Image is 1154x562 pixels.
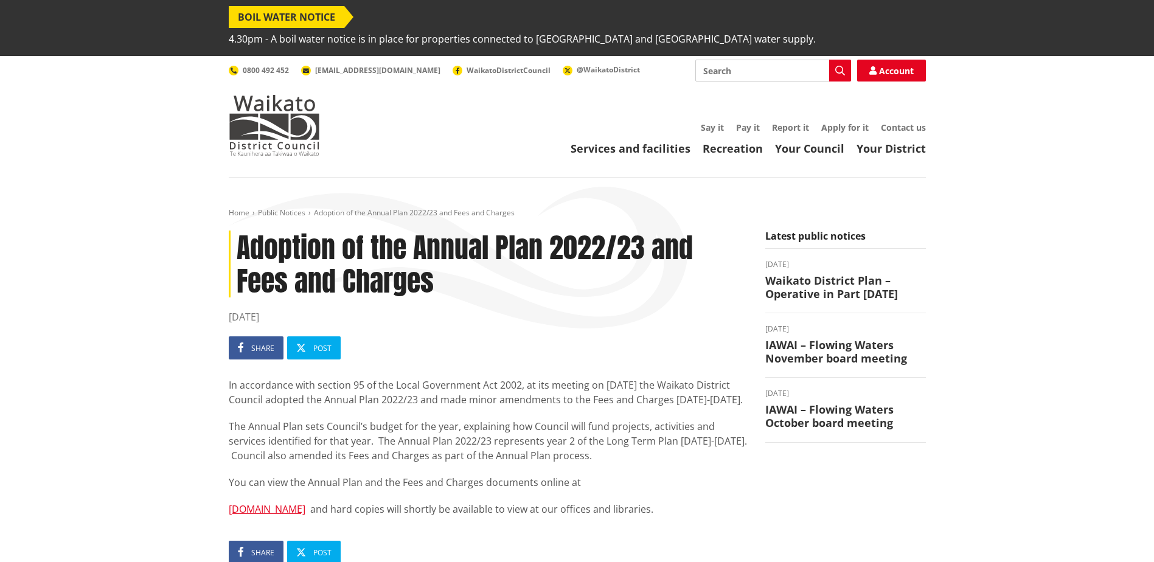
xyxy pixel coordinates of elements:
[313,343,332,353] span: Post
[229,378,747,407] p: In accordance with section 95 of the Local Government Act 2002, at its meeting on [DATE] the Waik...
[881,122,926,133] a: Contact us
[251,343,274,353] span: Share
[765,403,926,429] h3: IAWAI – Flowing Waters October board meeting
[229,310,747,324] time: [DATE]
[563,64,640,75] a: @WaikatoDistrict
[229,336,283,359] a: Share
[453,65,551,75] a: WaikatoDistrictCouncil
[765,390,926,397] time: [DATE]
[765,231,926,249] h5: Latest public notices
[765,339,926,365] h3: IAWAI – Flowing Waters November board meeting
[251,547,274,558] span: Share
[229,207,249,218] a: Home
[695,60,851,82] input: Search input
[736,122,760,133] a: Pay it
[229,65,289,75] a: 0800 492 452
[857,60,926,82] a: Account
[765,261,926,268] time: [DATE]
[229,502,747,516] p: and hard copies will shortly be available to view at our offices and libraries.
[821,122,869,133] a: Apply for it
[229,475,747,490] p: You can view the Annual Plan and the Fees and Charges documents online at
[765,274,926,300] h3: Waikato District Plan – Operative in Part [DATE]
[314,207,515,218] span: Adoption of the Annual Plan 2022/23 and Fees and Charges
[243,65,289,75] span: 0800 492 452
[765,325,926,365] a: [DATE] IAWAI – Flowing Waters November board meeting
[772,122,809,133] a: Report it
[765,261,926,300] a: [DATE] Waikato District Plan – Operative in Part [DATE]
[577,64,640,75] span: @WaikatoDistrict
[229,502,305,516] a: [DOMAIN_NAME]
[229,95,320,156] img: Waikato District Council - Te Kaunihera aa Takiwaa o Waikato
[703,141,763,156] a: Recreation
[287,336,341,359] a: Post
[775,141,844,156] a: Your Council
[258,207,305,218] a: Public Notices
[467,65,551,75] span: WaikatoDistrictCouncil
[315,65,440,75] span: [EMAIL_ADDRESS][DOMAIN_NAME]
[701,122,724,133] a: Say it
[229,6,344,28] span: BOIL WATER NOTICE
[301,65,440,75] a: [EMAIL_ADDRESS][DOMAIN_NAME]
[229,231,747,297] h1: Adoption of the Annual Plan 2022/23 and Fees and Charges
[229,419,747,463] p: The Annual Plan sets Council’s budget for the year, explaining how Council will fund projects, ac...
[765,390,926,429] a: [DATE] IAWAI – Flowing Waters October board meeting
[229,28,816,50] span: 4.30pm - A boil water notice is in place for properties connected to [GEOGRAPHIC_DATA] and [GEOGR...
[765,325,926,333] time: [DATE]
[229,208,926,218] nav: breadcrumb
[571,141,690,156] a: Services and facilities
[857,141,926,156] a: Your District
[313,547,332,558] span: Post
